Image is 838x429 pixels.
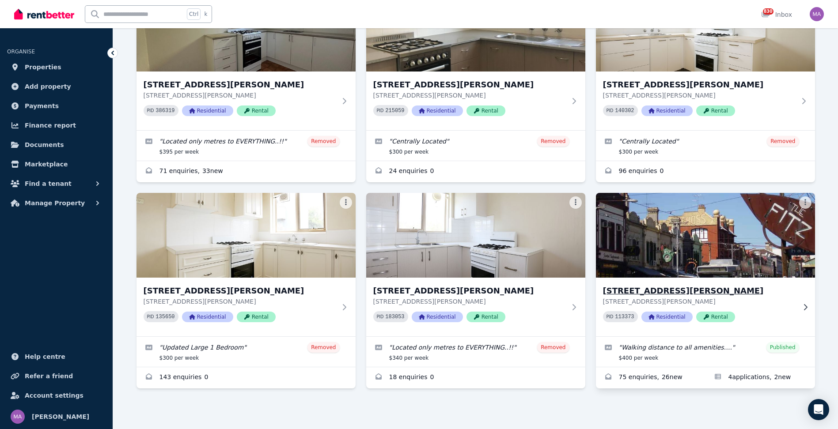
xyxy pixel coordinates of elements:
a: Edit listing: Updated Large 1 Bedroom [137,337,356,367]
span: Rental [696,312,735,322]
span: k [204,11,207,18]
small: PID [377,108,384,113]
small: PID [607,314,614,319]
span: Rental [696,105,735,116]
span: 830 [763,8,774,15]
span: Ctrl [187,8,201,20]
h3: [STREET_ADDRESS][PERSON_NAME] [144,79,336,91]
code: 386319 [155,108,174,114]
a: Refer a friend [7,367,106,385]
h3: [STREET_ADDRESS][PERSON_NAME] [603,79,796,91]
span: Help centre [25,351,65,362]
a: Documents [7,136,106,154]
a: Account settings [7,387,106,404]
span: Finance report [25,120,76,131]
a: Add property [7,78,106,95]
span: Account settings [25,390,83,401]
button: Manage Property [7,194,106,212]
a: Enquiries for 2/117 Kerr St, Fitzroy [137,161,356,182]
p: [STREET_ADDRESS][PERSON_NAME] [373,91,566,100]
small: PID [377,314,384,319]
a: Enquiries for 4/117 Kerr Street, FITZROY [596,161,815,182]
a: Enquiries for 9/117 Kerr Street, Fitzroy [366,367,585,388]
a: Payments [7,97,106,115]
code: 113373 [615,314,634,320]
span: Properties [25,62,61,72]
a: Edit listing: Located only metres to EVERYTHING..!! [137,131,356,161]
div: Inbox [761,10,792,19]
button: More options [799,196,811,209]
button: Find a tenant [7,175,106,192]
p: [STREET_ADDRESS][PERSON_NAME] [603,91,796,100]
img: Marc Angelone [11,410,25,424]
p: [STREET_ADDRESS][PERSON_NAME] [603,297,796,306]
span: Refer a friend [25,371,73,381]
a: Enquiries for 3/117 Kerr Street, FITZROY [366,161,585,182]
span: Documents [25,139,64,150]
span: Residential [641,105,693,116]
span: Residential [412,312,463,322]
img: Marc Angelone [810,7,824,21]
h3: [STREET_ADDRESS][PERSON_NAME] [373,285,566,297]
code: 140302 [615,108,634,114]
span: Add property [25,81,71,92]
button: More options [569,196,582,209]
a: Edit listing: Centrally Located [366,131,585,161]
span: Find a tenant [25,178,72,189]
span: Marketplace [25,159,68,169]
button: More options [340,196,352,209]
a: 7/117 Kerr Street, FITZROY[STREET_ADDRESS][PERSON_NAME][STREET_ADDRESS][PERSON_NAME]PID 135650Res... [137,193,356,336]
img: 7/117 Kerr Street, FITZROY [137,193,356,278]
span: Rental [466,105,505,116]
small: PID [147,108,154,113]
p: [STREET_ADDRESS][PERSON_NAME] [373,297,566,306]
a: Help centre [7,348,106,365]
a: 9/117 Kerr Street, Fitzroy[STREET_ADDRESS][PERSON_NAME][STREET_ADDRESS][PERSON_NAME]PID 183053Res... [366,193,585,336]
img: 12/117 Kerr Street, Fitzroy [590,191,820,280]
span: Manage Property [25,198,85,208]
a: Edit listing: Walking distance to all amenities…. [596,337,815,367]
span: [PERSON_NAME] [32,411,89,422]
code: 215059 [385,108,404,114]
span: Residential [182,105,233,116]
span: Rental [237,105,276,116]
span: Residential [182,312,233,322]
a: Enquiries for 7/117 Kerr Street, FITZROY [137,367,356,388]
a: Edit listing: Centrally Located [596,131,815,161]
span: Residential [641,312,693,322]
img: RentBetter [14,8,74,21]
p: [STREET_ADDRESS][PERSON_NAME] [144,91,336,100]
a: Properties [7,58,106,76]
a: Applications for 12/117 Kerr Street, Fitzroy [705,367,815,388]
span: Rental [466,312,505,322]
img: 9/117 Kerr Street, Fitzroy [366,193,585,278]
h3: [STREET_ADDRESS][PERSON_NAME] [144,285,336,297]
small: PID [607,108,614,113]
a: Edit listing: Located only metres to EVERYTHING..!! [366,337,585,367]
p: [STREET_ADDRESS][PERSON_NAME] [144,297,336,306]
h3: [STREET_ADDRESS][PERSON_NAME] [373,79,566,91]
span: Payments [25,101,59,111]
small: PID [147,314,154,319]
span: ORGANISE [7,49,35,55]
a: Marketplace [7,155,106,173]
a: Enquiries for 12/117 Kerr Street, Fitzroy [596,367,705,388]
a: 12/117 Kerr Street, Fitzroy[STREET_ADDRESS][PERSON_NAME][STREET_ADDRESS][PERSON_NAME]PID 113373Re... [596,193,815,336]
span: Rental [237,312,276,322]
code: 135650 [155,314,174,320]
h3: [STREET_ADDRESS][PERSON_NAME] [603,285,796,297]
div: Open Intercom Messenger [808,399,829,420]
code: 183053 [385,314,404,320]
a: Finance report [7,117,106,134]
span: Residential [412,105,463,116]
